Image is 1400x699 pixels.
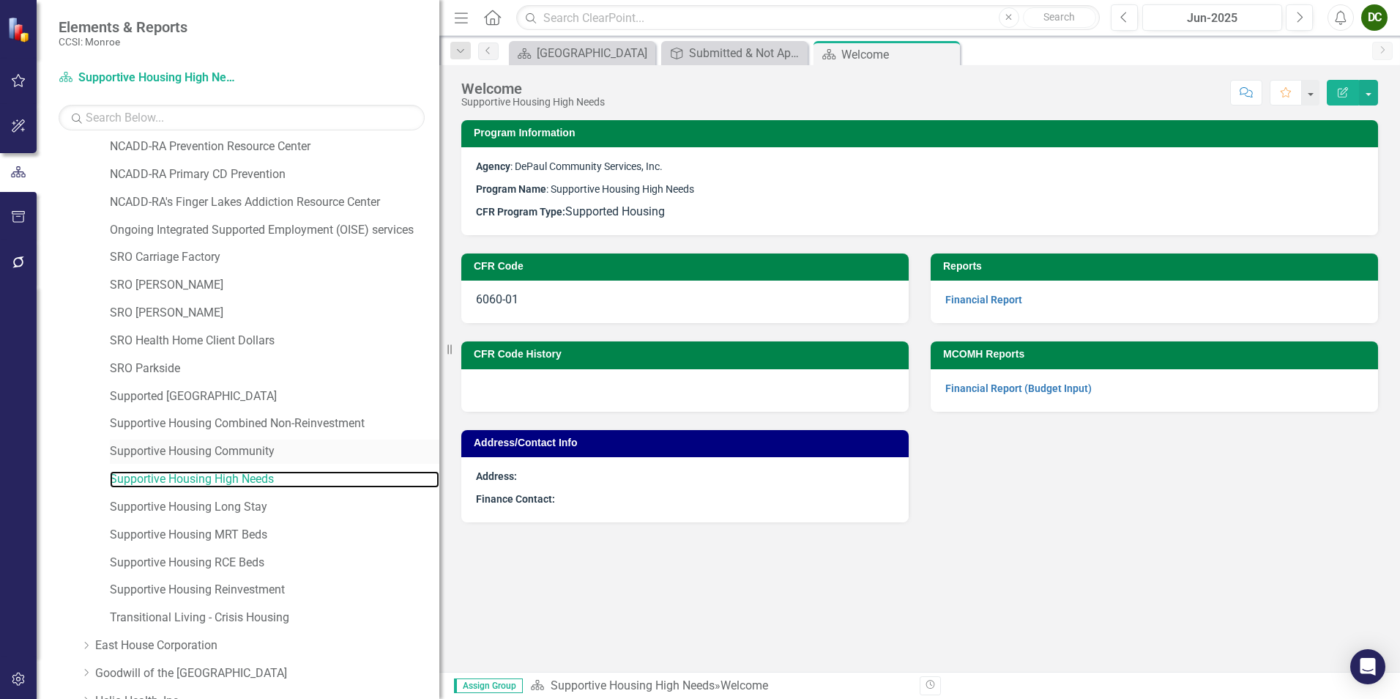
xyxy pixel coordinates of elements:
[945,382,1092,394] a: Financial Report (Budget Input)
[59,36,187,48] small: CCSI: Monroe
[59,70,242,86] a: Supportive Housing High Needs
[530,678,909,695] div: »
[110,555,439,572] a: Supportive Housing RCE Beds
[110,388,439,405] a: Supported [GEOGRAPHIC_DATA]
[476,183,546,195] strong: Program Name
[516,5,1100,31] input: Search ClearPoint...
[110,166,439,183] a: NCADD-RA Primary CD Prevention
[59,18,187,36] span: Elements & Reports
[110,194,439,211] a: NCADD-RA's Finger Lakes Addiction Resource Center
[7,16,33,42] img: ClearPoint Strategy
[110,138,439,155] a: NCADD-RA Prevention Resource Center
[476,183,694,195] span: : Supportive Housing High Needs
[476,292,518,306] span: 6060-01
[513,44,652,62] a: [GEOGRAPHIC_DATA]
[95,665,439,682] a: Goodwill of the [GEOGRAPHIC_DATA]
[454,678,523,693] span: Assign Group
[110,305,439,322] a: SRO [PERSON_NAME]
[110,360,439,377] a: SRO Parkside
[110,249,439,266] a: SRO Carriage Factory
[665,44,804,62] a: Submitted & Not Approved (Financial)
[110,222,439,239] a: Ongoing Integrated Supported Employment (OISE) services
[110,610,439,626] a: Transitional Living - Crisis Housing
[474,127,1371,138] h3: Program Information
[476,160,510,172] strong: Agency
[943,349,1371,360] h3: MCOMH Reports
[476,206,565,218] strong: CFR Program Type:
[474,437,901,448] h3: Address/Contact Info
[1142,4,1282,31] button: Jun-2025
[110,582,439,599] a: Supportive Housing Reinvestment
[110,499,439,516] a: Supportive Housing Long Stay
[1361,4,1388,31] button: DC
[110,527,439,544] a: Supportive Housing MRT Beds
[1043,11,1075,23] span: Search
[721,678,768,692] div: Welcome
[1147,10,1277,27] div: Jun-2025
[474,261,901,272] h3: CFR Code
[474,349,901,360] h3: CFR Code History
[841,45,956,64] div: Welcome
[689,44,804,62] div: Submitted & Not Approved (Financial)
[476,160,663,172] span: : DePaul Community Services, Inc.
[110,471,439,488] a: Supportive Housing High Needs
[110,333,439,349] a: SRO Health Home Client Dollars
[110,277,439,294] a: SRO [PERSON_NAME]
[945,294,1022,306] a: Financial Report
[461,97,605,108] div: Supportive Housing High Needs
[943,261,1371,272] h3: Reports
[476,470,517,482] strong: Address:
[110,415,439,432] a: Supportive Housing Combined Non-Reinvestment
[1350,649,1385,684] div: Open Intercom Messenger
[110,443,439,460] a: Supportive Housing Community
[1023,7,1096,28] button: Search
[95,637,439,654] a: East House Corporation
[476,493,555,505] strong: Finance Contact:
[461,81,605,97] div: Welcome
[551,678,715,692] a: Supportive Housing High Needs
[476,201,1363,221] p: Supported Housing
[59,105,425,130] input: Search Below...
[537,44,652,62] div: [GEOGRAPHIC_DATA]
